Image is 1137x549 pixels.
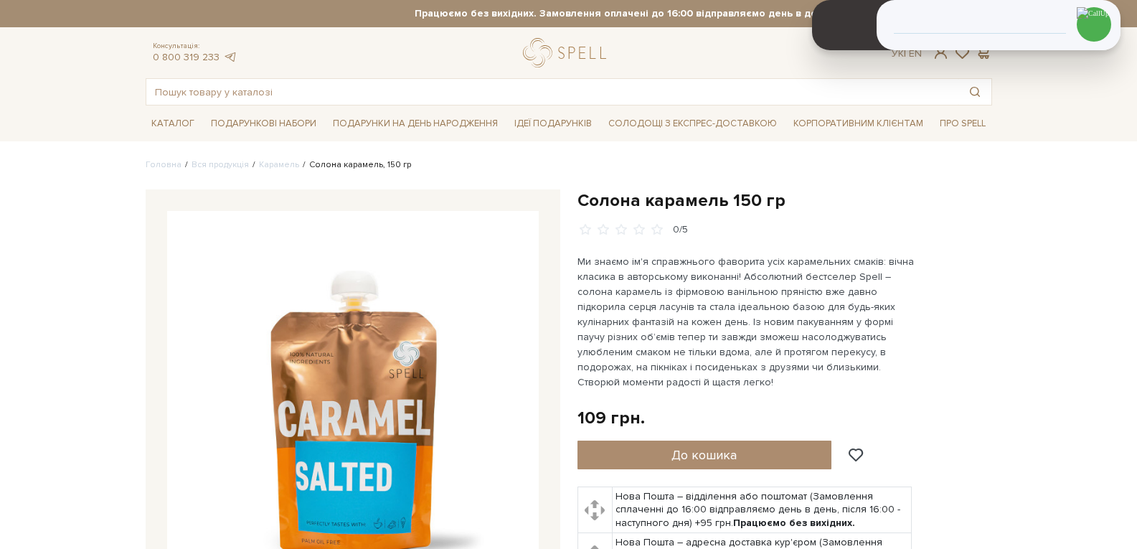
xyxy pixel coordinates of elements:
[192,159,249,170] a: Вся продукція
[612,487,911,533] td: Нова Пошта – відділення або поштомат (Замовлення сплаченні до 16:00 відправляємо день в день, піс...
[934,113,991,135] span: Про Spell
[909,47,922,60] a: En
[327,113,504,135] span: Подарунки на День народження
[673,223,688,237] div: 0/5
[205,113,322,135] span: Подарункові набори
[603,111,783,136] a: Солодощі з експрес-доставкою
[577,254,914,390] p: Ми знаємо ім'я справжнього фаворита усіх карамельних смаків: вічна класика в авторському виконанн...
[892,47,922,60] div: Ук
[146,113,200,135] span: Каталог
[577,189,992,212] h1: Солона карамель 150 гр
[299,159,411,172] li: Солона карамель, 150 гр
[273,7,1119,20] strong: Працюємо без вихідних. Замовлення оплачені до 16:00 відправляємо день в день, після 16:00 - насту...
[146,159,181,170] a: Головна
[509,113,598,135] span: Ідеї подарунків
[958,79,991,105] button: Пошук товару у каталозі
[671,447,737,463] span: До кошика
[259,159,299,170] a: Карамель
[146,79,958,105] input: Пошук товару у каталозі
[153,42,237,51] span: Консультація:
[577,441,832,469] button: До кошика
[577,407,645,429] div: 109 грн.
[904,47,906,60] span: |
[223,51,237,63] a: telegram
[153,51,220,63] a: 0 800 319 233
[788,111,929,136] a: Корпоративним клієнтам
[733,517,855,529] b: Працюємо без вихідних.
[523,38,613,67] a: logo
